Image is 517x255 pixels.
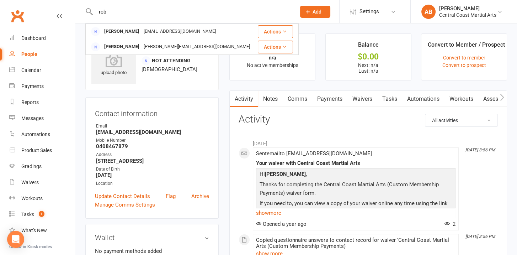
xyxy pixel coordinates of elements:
span: 1 [39,211,44,217]
div: [PERSON_NAME] [102,42,142,52]
strong: n/a [269,55,276,61]
h3: Contact information [95,107,209,118]
a: Reports [9,94,75,110]
div: [EMAIL_ADDRESS][DOMAIN_NAME] [142,26,218,37]
button: Add [300,6,330,18]
a: Calendar [9,62,75,78]
button: Actions [258,25,293,38]
div: upload photo [91,53,136,77]
p: Thanks for completing the Central Coast Martial Arts (Custom Membership Payments) waiver form. [258,180,454,199]
a: Waivers [9,175,75,191]
a: Payments [312,91,347,107]
h3: Activity [239,114,498,125]
div: [PERSON_NAME] [102,26,142,37]
div: People [21,51,37,57]
h3: Wallet [95,234,209,241]
li: [DATE] [239,136,498,147]
a: Workouts [9,191,75,207]
a: People [9,46,75,62]
span: No active memberships [247,62,298,68]
div: Balance [358,40,379,53]
a: Gradings [9,158,75,175]
a: Convert to member [443,55,485,61]
div: [PERSON_NAME][EMAIL_ADDRESS][DOMAIN_NAME] [142,42,252,52]
span: Add [313,9,321,15]
a: Comms [283,91,312,107]
a: Tasks 1 [9,207,75,223]
div: Gradings [21,163,42,169]
span: 2 [444,221,455,227]
button: Actions [258,41,293,53]
div: Reports [21,99,39,105]
div: Address [96,151,209,158]
div: Location [96,180,209,187]
a: Waivers [347,91,377,107]
div: Copied questionnaire answers to contact record for waiver 'Central Coast Martial Arts (Custom Mem... [256,237,455,249]
a: Update Contact Details [95,192,150,201]
a: Archive [191,192,209,201]
div: Open Intercom Messenger [7,231,24,248]
a: Flag [166,192,176,201]
div: $0.00 [332,53,405,61]
a: Convert to prospect [442,62,486,68]
a: Product Sales [9,142,75,158]
span: Settings [359,4,379,20]
div: Automations [21,131,50,137]
a: Clubworx [9,7,26,25]
a: Workouts [444,91,478,107]
span: Not Attending [152,58,191,63]
div: Dashboard [21,35,46,41]
div: Messages [21,115,44,121]
div: [PERSON_NAME] [439,5,496,12]
div: Workouts [21,196,43,201]
span: [DEMOGRAPHIC_DATA] [142,66,197,73]
div: Payments [21,83,44,89]
div: Waivers [21,179,39,185]
strong: [DATE] [96,172,209,178]
a: Dashboard [9,30,75,46]
p: Next: n/a Last: n/a [332,62,405,74]
a: Payments [9,78,75,94]
strong: [STREET_ADDRESS] [96,158,209,164]
a: Manage Comms Settings [95,201,155,209]
p: If you need to, you can view a copy of your waiver online any time using the link below: [258,199,454,218]
i: [DATE] 3:56 PM [465,147,495,152]
a: Notes [258,91,283,107]
div: Date of Birth [96,166,209,173]
a: Messages [9,110,75,126]
div: Central Coast Martial Arts [439,12,496,18]
div: Product Sales [21,147,52,153]
strong: [PERSON_NAME] [265,171,306,177]
input: Search... [94,7,291,17]
a: What's New [9,223,75,239]
div: Mobile Number [96,137,209,144]
p: Hi , [258,170,454,180]
strong: 0408467879 [96,143,209,150]
a: Tasks [377,91,402,107]
a: show more [256,208,455,218]
div: Convert to Member / Prospect [428,40,505,53]
a: Automations [9,126,75,142]
a: Automations [402,91,444,107]
div: Calendar [21,67,41,73]
span: Opened a year ago [256,221,307,227]
div: What's New [21,228,47,233]
div: AB [421,5,436,19]
span: Sent email to [EMAIL_ADDRESS][DOMAIN_NAME] [256,150,372,157]
div: Your waiver with Central Coast Martial Arts [256,160,455,166]
a: Activity [230,91,258,107]
div: Tasks [21,212,34,217]
i: [DATE] 3:56 PM [465,234,495,239]
strong: [EMAIL_ADDRESS][DOMAIN_NAME] [96,129,209,135]
div: Email [96,123,209,130]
